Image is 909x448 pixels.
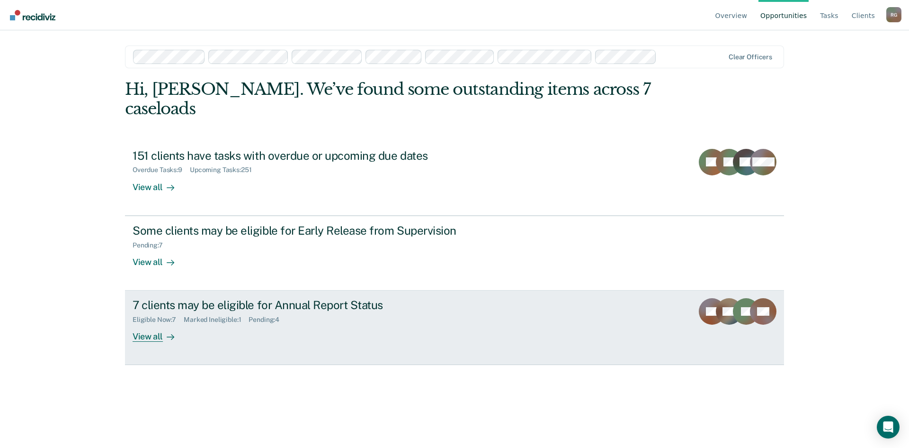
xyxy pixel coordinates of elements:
[729,53,772,61] div: Clear officers
[886,7,901,22] div: R G
[133,298,465,312] div: 7 clients may be eligible for Annual Report Status
[886,7,901,22] button: Profile dropdown button
[184,316,249,324] div: Marked Ineligible : 1
[133,249,186,267] div: View all
[133,224,465,238] div: Some clients may be eligible for Early Release from Supervision
[125,141,784,216] a: 151 clients have tasks with overdue or upcoming due datesOverdue Tasks:9Upcoming Tasks:251View all
[125,80,652,119] div: Hi, [PERSON_NAME]. We’ve found some outstanding items across 7 caseloads
[877,416,900,439] div: Open Intercom Messenger
[133,316,184,324] div: Eligible Now : 7
[133,174,186,192] div: View all
[249,316,287,324] div: Pending : 4
[125,291,784,365] a: 7 clients may be eligible for Annual Report StatusEligible Now:7Marked Ineligible:1Pending:4View all
[10,10,55,20] img: Recidiviz
[190,166,259,174] div: Upcoming Tasks : 251
[133,149,465,163] div: 151 clients have tasks with overdue or upcoming due dates
[133,241,170,249] div: Pending : 7
[133,324,186,342] div: View all
[125,216,784,291] a: Some clients may be eligible for Early Release from SupervisionPending:7View all
[133,166,190,174] div: Overdue Tasks : 9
